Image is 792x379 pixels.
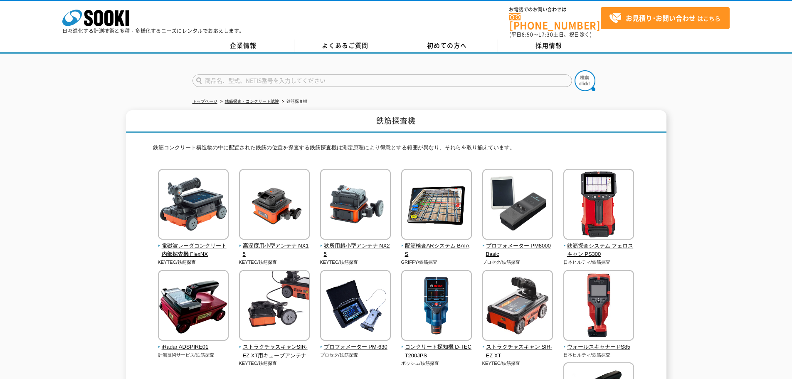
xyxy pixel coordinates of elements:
[538,31,553,38] span: 17:30
[509,7,601,12] span: お電話でのお問い合わせは
[320,259,391,266] p: KEYTEC/鉄筋探査
[192,99,217,104] a: トップページ
[158,335,229,352] a: iRadar ADSPIRE01
[320,270,391,343] img: プロフォメーター PM-630
[509,31,592,38] span: (平日 ～ 土日、祝日除く)
[239,360,310,367] p: KEYTEC/鉄筋探査
[401,242,472,259] span: 配筋検査ARシステム BAIAS
[320,352,391,359] p: プロセク/鉄筋探査
[280,97,307,106] li: 鉄筋探査機
[563,335,634,352] a: ウォールスキャナー PS85
[401,343,472,360] span: コンクリート探知機 D-TECT200JPS
[626,13,696,23] strong: お見積り･お問い合わせ
[563,242,634,259] span: 鉄筋探査システム フェロスキャン PS300
[158,343,229,352] span: iRadar ADSPIRE01
[320,169,391,242] img: 狭所用超小型アンテナ NX25
[320,343,391,352] span: プロフォメーター PM-630
[522,31,533,38] span: 8:50
[401,234,472,259] a: 配筋検査ARシステム BAIAS
[192,40,294,52] a: 企業情報
[320,242,391,259] span: 狭所用超小型アンテナ NX25
[401,335,472,360] a: コンクリート探知機 D-TECT200JPS
[396,40,498,52] a: 初めての方へ
[482,242,553,259] span: プロフォメーター PM8000Basic
[609,12,720,25] span: はこちら
[575,70,595,91] img: btn_search.png
[563,343,634,352] span: ウォールスキャナー PS85
[401,360,472,367] p: ボッシュ/鉄筋探査
[158,259,229,266] p: KEYTEC/鉄筋探査
[239,343,310,360] span: ストラクチャスキャンSIR-EZ XT用キューブアンテナ -
[563,352,634,359] p: 日本ヒルティ/鉄筋探査
[153,144,639,156] p: 鉄筋コンクリート構造物の中に配置された鉄筋の位置を探査する鉄筋探査機は測定原理により得意とする範囲が異なり、それらを取り揃えています。
[239,234,310,259] a: 高深度用小型アンテナ NX15
[158,270,229,343] img: iRadar ADSPIRE01
[158,234,229,259] a: 電磁波レーダコンクリート内部探査機 FlexNX
[509,13,601,30] a: [PHONE_NUMBER]
[401,270,472,343] img: コンクリート探知機 D-TECT200JPS
[427,41,467,50] span: 初めての方へ
[239,335,310,360] a: ストラクチャスキャンSIR-EZ XT用キューブアンテナ -
[401,259,472,266] p: GRIFFY/鉄筋探査
[294,40,396,52] a: よくあるご質問
[239,270,310,343] img: ストラクチャスキャンSIR-EZ XT用キューブアンテナ -
[482,343,553,360] span: ストラクチャスキャン SIR-EZ XT
[158,169,229,242] img: 電磁波レーダコンクリート内部探査機 FlexNX
[482,259,553,266] p: プロセク/鉄筋探査
[482,335,553,360] a: ストラクチャスキャン SIR-EZ XT
[563,169,634,242] img: 鉄筋探査システム フェロスキャン PS300
[192,74,572,87] input: 商品名、型式、NETIS番号を入力してください
[158,242,229,259] span: 電磁波レーダコンクリート内部探査機 FlexNX
[239,259,310,266] p: KEYTEC/鉄筋探査
[482,169,553,242] img: プロフォメーター PM8000Basic
[225,99,279,104] a: 鉄筋探査・コンクリート試験
[563,270,634,343] img: ウォールスキャナー PS85
[563,259,634,266] p: 日本ヒルティ/鉄筋探査
[601,7,730,29] a: お見積り･お問い合わせはこちら
[482,360,553,367] p: KEYTEC/鉄筋探査
[320,335,391,352] a: プロフォメーター PM-630
[126,110,666,133] h1: 鉄筋探査機
[320,234,391,259] a: 狭所用超小型アンテナ NX25
[482,270,553,343] img: ストラクチャスキャン SIR-EZ XT
[498,40,600,52] a: 採用情報
[239,242,310,259] span: 高深度用小型アンテナ NX15
[239,169,310,242] img: 高深度用小型アンテナ NX15
[158,352,229,359] p: 計測技術サービス/鉄筋探査
[401,169,472,242] img: 配筋検査ARシステム BAIAS
[482,234,553,259] a: プロフォメーター PM8000Basic
[563,234,634,259] a: 鉄筋探査システム フェロスキャン PS300
[62,28,244,33] p: 日々進化する計測技術と多種・多様化するニーズにレンタルでお応えします。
